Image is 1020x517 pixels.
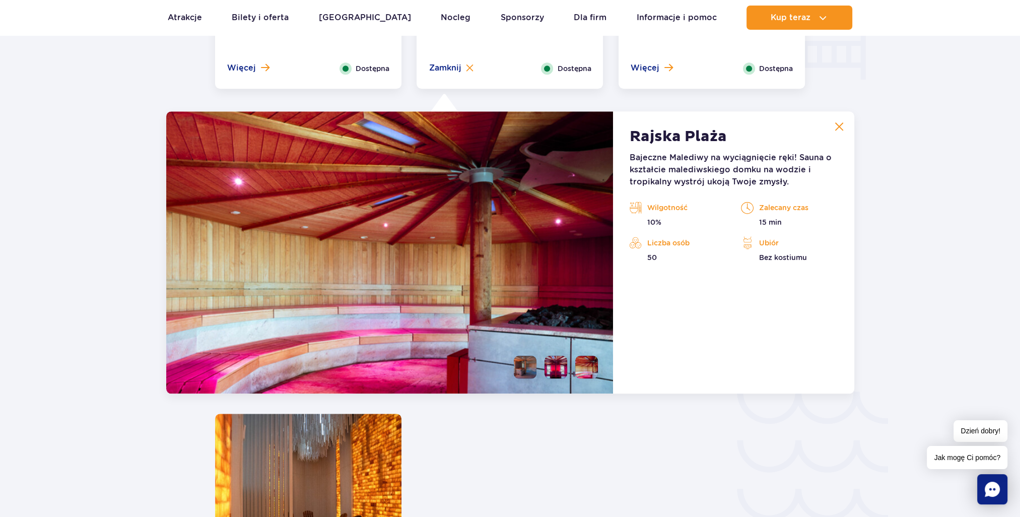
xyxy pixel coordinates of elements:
p: Ubiór [741,235,838,250]
span: Dostępna [759,63,793,74]
img: time-orange.svg [741,200,754,215]
a: [GEOGRAPHIC_DATA] [319,6,411,30]
a: Dla firm [574,6,606,30]
img: saunas-orange.svg [629,200,642,215]
a: Informacje i pomoc [637,6,717,30]
span: Dostępna [356,63,389,74]
span: Więcej [631,62,659,74]
strong: Rajska Plaża [629,127,726,146]
p: Wilgotność [629,200,726,215]
p: Liczba osób [629,235,726,250]
p: Bez kostiumu [741,252,838,263]
p: 10% [629,217,726,227]
a: Sponsorzy [501,6,544,30]
span: Zamknij [429,62,461,74]
p: Zalecany czas [741,200,838,215]
div: Chat [977,474,1007,504]
p: 50 [629,252,726,263]
span: Jak mogę Ci pomóc? [927,446,1007,469]
button: Więcej [631,62,673,74]
p: 15 min [741,217,838,227]
a: Atrakcje [168,6,202,30]
a: Bilety i oferta [232,6,289,30]
span: Dzień dobry! [954,420,1007,442]
p: Bajeczne Malediwy na wyciągnięcie ręki! Sauna o kształcie malediwskiego domku na wodzie i tropika... [629,152,838,188]
img: icon_outfit-orange.svg [741,235,754,250]
a: Nocleg [441,6,470,30]
button: Kup teraz [746,6,852,30]
img: activities-orange.svg [629,235,642,250]
span: Kup teraz [771,13,810,22]
button: Więcej [227,62,269,74]
button: Zamknij [429,62,473,74]
span: Więcej [227,62,256,74]
span: Dostępna [557,63,591,74]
